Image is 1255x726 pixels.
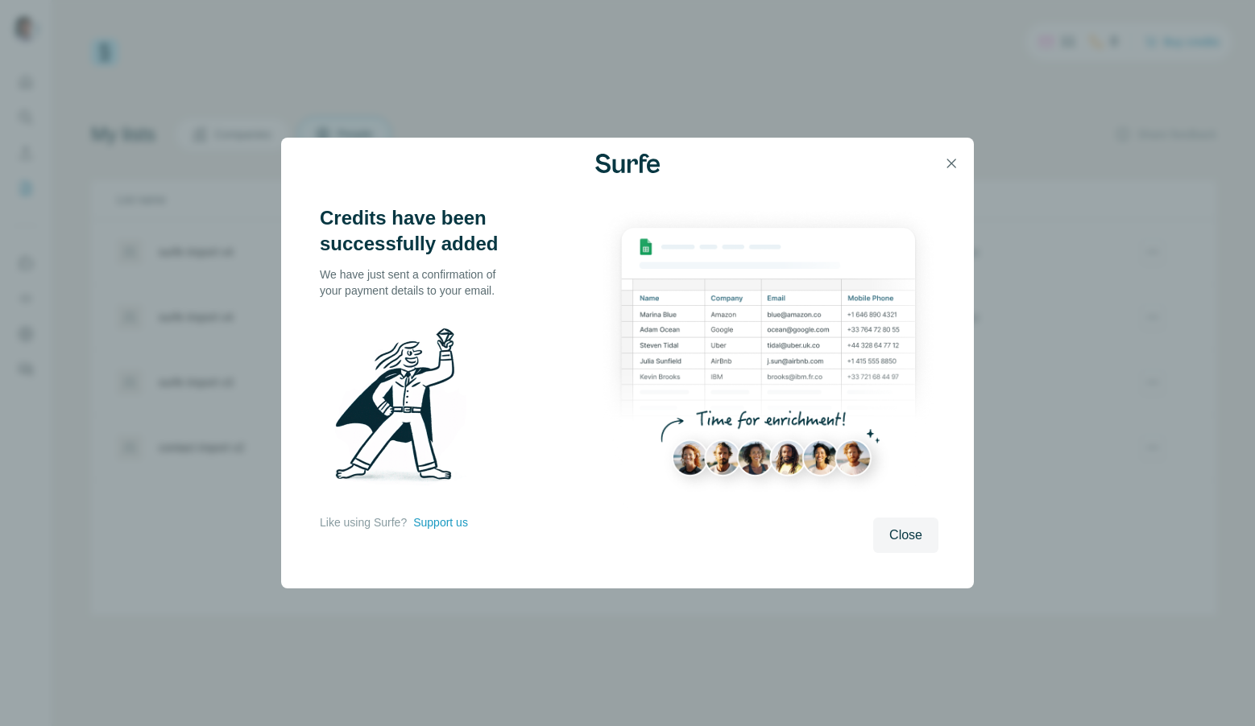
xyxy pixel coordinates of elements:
img: Surfe Logo [595,154,660,173]
p: Like using Surfe? [320,514,407,530]
p: We have just sent a confirmation of your payment details to your email. [320,266,513,299]
img: Surfe Illustration - Man holding diamond [320,318,487,498]
button: Close [873,518,938,553]
img: Enrichment Hub - Sheet Preview [599,205,938,507]
h3: Credits have been successfully added [320,205,513,257]
span: Close [889,526,922,545]
button: Support us [413,514,468,530]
